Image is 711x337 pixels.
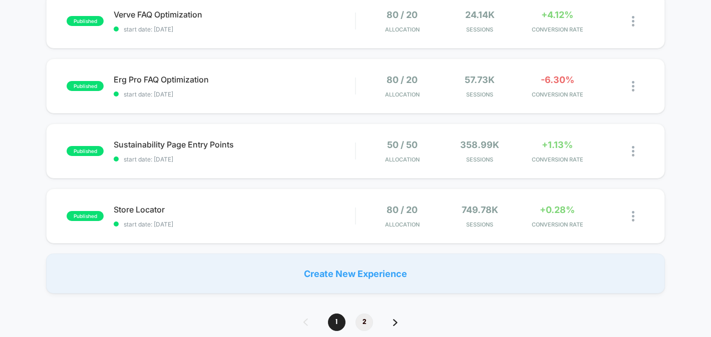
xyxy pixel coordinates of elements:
[632,211,634,221] img: close
[114,9,355,19] span: Verve FAQ Optimization
[540,204,575,215] span: +0.28%
[385,221,420,228] span: Allocation
[542,139,573,150] span: +1.13%
[387,9,418,20] span: 80 / 20
[541,74,574,85] span: -6.30%
[632,146,634,156] img: close
[541,9,573,20] span: +4.12%
[444,91,516,98] span: Sessions
[462,204,498,215] span: 749.78k
[67,16,104,26] span: published
[46,253,664,293] div: Create New Experience
[632,81,634,91] img: close
[67,81,104,91] span: published
[444,26,516,33] span: Sessions
[387,74,418,85] span: 80 / 20
[114,220,355,228] span: start date: [DATE]
[67,211,104,221] span: published
[67,146,104,156] span: published
[328,313,345,331] span: 1
[632,16,634,26] img: close
[444,156,516,163] span: Sessions
[460,139,499,150] span: 358.99k
[521,221,594,228] span: CONVERSION RATE
[114,74,355,84] span: Erg Pro FAQ Optimization
[385,156,420,163] span: Allocation
[385,91,420,98] span: Allocation
[355,313,373,331] span: 2
[114,155,355,163] span: start date: [DATE]
[387,139,418,150] span: 50 / 50
[393,319,398,326] img: pagination forward
[114,25,355,33] span: start date: [DATE]
[521,156,594,163] span: CONVERSION RATE
[521,91,594,98] span: CONVERSION RATE
[444,221,516,228] span: Sessions
[465,9,495,20] span: 24.14k
[387,204,418,215] span: 80 / 20
[465,74,495,85] span: 57.73k
[114,90,355,98] span: start date: [DATE]
[114,204,355,214] span: Store Locator
[385,26,420,33] span: Allocation
[521,26,594,33] span: CONVERSION RATE
[114,139,355,149] span: Sustainability Page Entry Points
